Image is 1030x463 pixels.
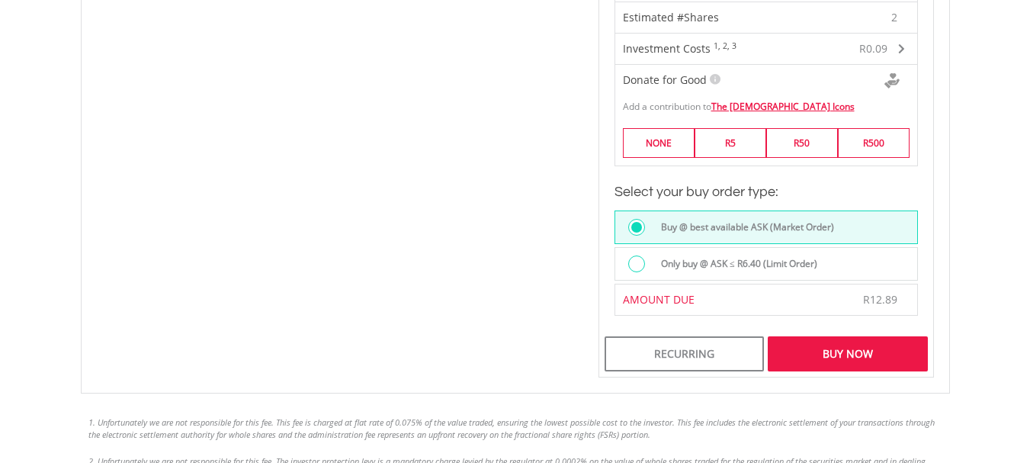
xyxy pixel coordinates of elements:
[623,10,719,24] span: Estimated #Shares
[623,292,695,307] span: AMOUNT DUE
[623,128,695,158] label: NONE
[652,256,817,272] label: Only buy @ ASK ≤ R6.40 (Limit Order)
[605,336,764,371] div: Recurring
[711,100,855,113] a: The [DEMOGRAPHIC_DATA] Icons
[614,182,918,203] h3: Select your buy order type:
[891,10,897,25] span: 2
[714,40,736,51] sup: 1, 2, 3
[884,73,900,88] img: Donte For Good
[88,416,942,440] li: 1. Unfortunately we are not responsible for this fee. This fee is charged at flat rate of 0.075% ...
[652,219,834,236] label: Buy @ best available ASK (Market Order)
[838,128,910,158] label: R500
[695,128,766,158] label: R5
[768,336,927,371] div: Buy Now
[615,92,917,113] div: Add a contribution to
[863,292,897,307] span: R12.89
[859,41,887,56] span: R0.09
[623,41,711,56] span: Investment Costs
[623,72,707,87] span: Donate for Good
[766,128,838,158] label: R50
